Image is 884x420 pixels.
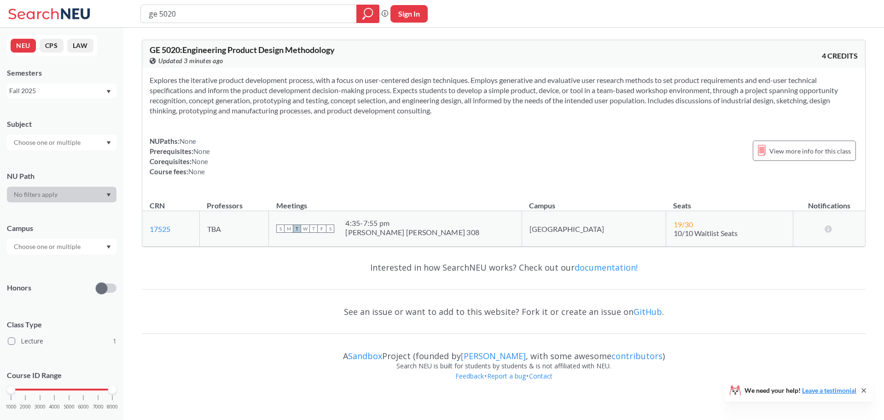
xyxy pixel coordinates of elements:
[822,51,858,61] span: 4 CREDITS
[634,306,662,317] a: GitHub
[142,343,866,361] div: A Project (founded by , with some awesome )
[674,229,738,237] span: 10/10 Waitlist Seats
[390,5,428,23] button: Sign In
[7,187,116,202] div: Dropdown arrow
[674,220,693,229] span: 19 / 30
[193,147,210,155] span: None
[461,350,526,361] a: [PERSON_NAME]
[93,404,104,409] span: 7000
[7,370,116,381] p: Course ID Range
[276,225,285,233] span: S
[7,135,116,150] div: Dropdown arrow
[64,404,75,409] span: 5000
[575,262,638,273] a: documentation!
[106,90,111,94] svg: Dropdown arrow
[7,223,116,233] div: Campus
[150,136,210,177] div: NUPaths: Prerequisites: Corequisites: Course fees:
[326,225,334,233] span: S
[106,245,111,249] svg: Dropdown arrow
[7,283,31,293] p: Honors
[309,225,318,233] span: T
[8,335,116,347] label: Lecture
[199,191,269,211] th: Professors
[7,171,116,181] div: NU Path
[49,404,60,409] span: 4000
[113,336,116,346] span: 1
[199,211,269,247] td: TBA
[148,6,350,22] input: Class, professor, course number, "phrase"
[611,350,663,361] a: contributors
[40,39,64,53] button: CPS
[107,404,118,409] span: 8000
[529,372,553,380] a: Contact
[7,83,116,98] div: Fall 2025Dropdown arrow
[666,191,793,211] th: Seats
[106,141,111,145] svg: Dropdown arrow
[455,372,484,380] a: Feedback
[6,404,17,409] span: 1000
[67,39,93,53] button: LAW
[20,404,31,409] span: 2000
[9,241,87,252] input: Choose one or multiple
[35,404,46,409] span: 3000
[744,387,856,394] span: We need your help!
[11,39,36,53] button: NEU
[802,386,856,394] a: Leave a testimonial
[142,298,866,325] div: See an issue or want to add to this website? Fork it or create an issue on .
[150,225,170,233] a: 17525
[793,191,865,211] th: Notifications
[769,145,851,157] span: View more info for this class
[150,45,335,55] span: GE 5020 : Engineering Product Design Methodology
[158,56,223,66] span: Updated 3 minutes ago
[188,167,205,176] span: None
[293,225,301,233] span: T
[7,68,116,78] div: Semesters
[301,225,309,233] span: W
[9,137,87,148] input: Choose one or multiple
[345,219,479,228] div: 4:35 - 7:55 pm
[522,191,666,211] th: Campus
[487,372,526,380] a: Report a bug
[7,119,116,129] div: Subject
[150,201,165,211] div: CRN
[362,7,373,20] svg: magnifying glass
[192,157,208,166] span: None
[7,319,116,330] span: Class Type
[356,5,379,23] div: magnifying glass
[269,191,522,211] th: Meetings
[78,404,89,409] span: 6000
[345,228,479,237] div: [PERSON_NAME] [PERSON_NAME] 308
[106,193,111,197] svg: Dropdown arrow
[150,75,858,116] section: Explores the iterative product development process, with a focus on user-centered design techniqu...
[142,361,866,371] div: Search NEU is built for students by students & is not affiliated with NEU.
[348,350,382,361] a: Sandbox
[180,137,196,145] span: None
[9,86,105,96] div: Fall 2025
[7,239,116,254] div: Dropdown arrow
[318,225,326,233] span: F
[285,225,293,233] span: M
[142,371,866,395] div: • •
[142,254,866,281] div: Interested in how SearchNEU works? Check out our
[522,211,666,247] td: [GEOGRAPHIC_DATA]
